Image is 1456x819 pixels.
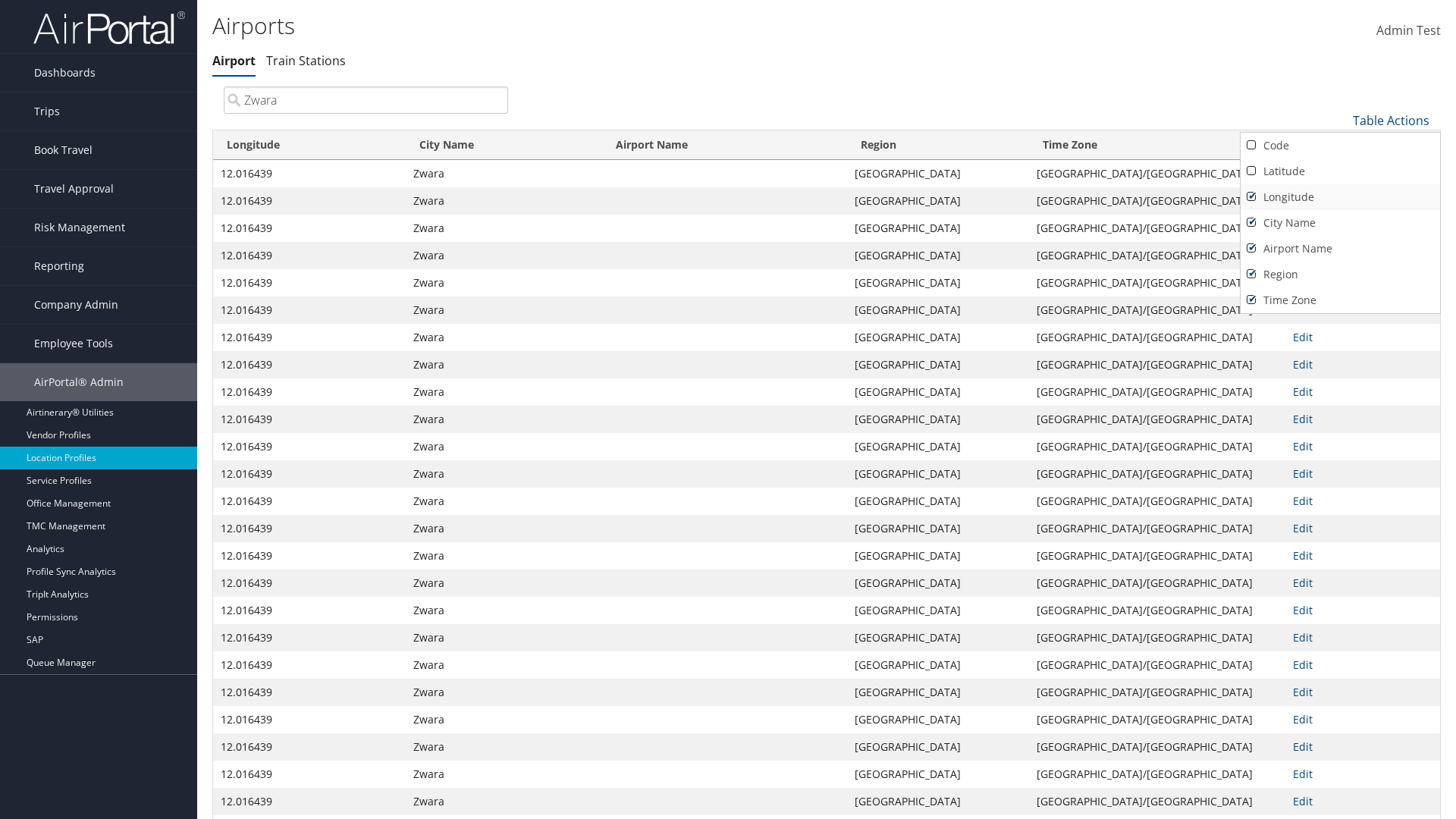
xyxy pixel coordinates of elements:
a: Code [1241,133,1440,158]
img: airportal-logo.png [33,10,185,45]
span: Employee Tools [34,325,113,362]
span: Company Admin [34,286,118,324]
a: Longitude [1241,184,1440,210]
a: Latitude [1241,158,1440,184]
span: Travel Approval [34,170,114,208]
span: Reporting [34,247,84,285]
span: Dashboards [34,54,96,92]
a: Region [1241,262,1440,287]
a: Airport Name [1241,236,1440,262]
span: AirPortal® Admin [34,363,124,401]
span: Trips [34,93,60,130]
a: Time Zone [1241,287,1440,313]
a: City Name [1241,210,1440,236]
span: Risk Management [34,209,125,246]
span: Book Travel [34,131,93,169]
